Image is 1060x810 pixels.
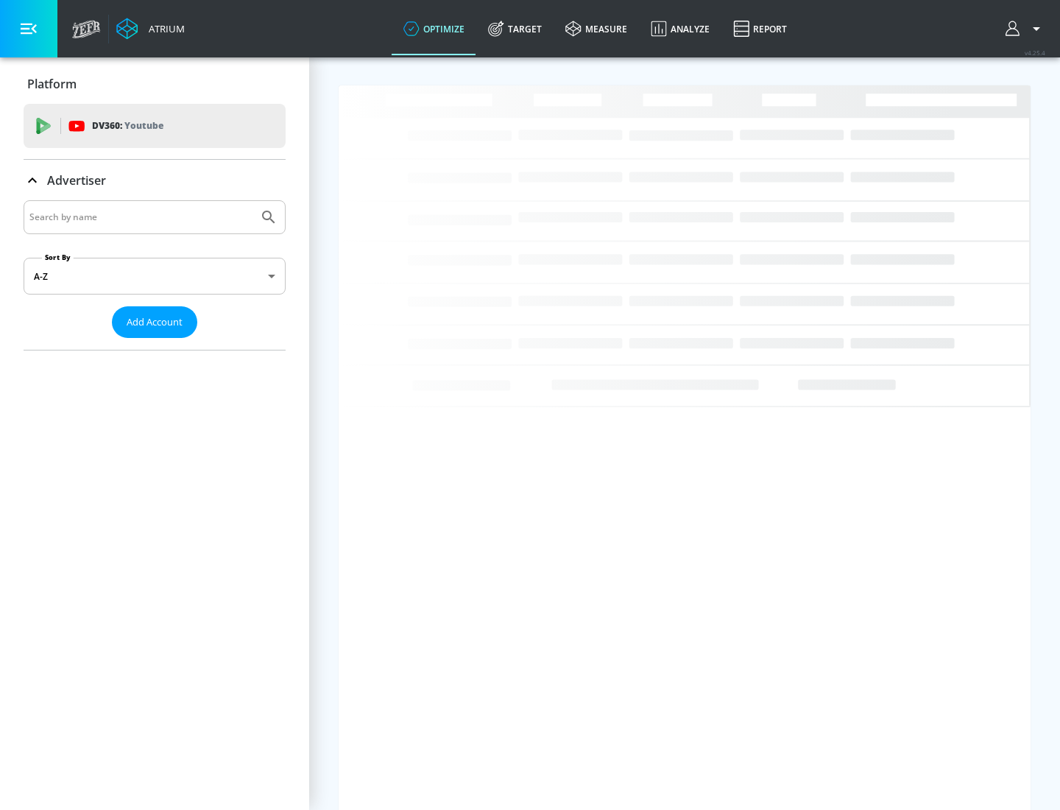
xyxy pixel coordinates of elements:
a: Target [476,2,554,55]
nav: list of Advertiser [24,338,286,350]
div: DV360: Youtube [24,104,286,148]
span: Add Account [127,314,183,331]
label: Sort By [42,253,74,262]
a: optimize [392,2,476,55]
div: Atrium [143,22,185,35]
span: v 4.25.4 [1025,49,1045,57]
div: Platform [24,63,286,105]
a: measure [554,2,639,55]
button: Add Account [112,306,197,338]
a: Report [721,2,799,55]
div: Advertiser [24,200,286,350]
p: Youtube [124,118,163,133]
p: DV360: [92,118,163,134]
a: Atrium [116,18,185,40]
input: Search by name [29,208,252,227]
div: Advertiser [24,160,286,201]
p: Platform [27,76,77,92]
p: Advertiser [47,172,106,189]
div: A-Z [24,258,286,295]
a: Analyze [639,2,721,55]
